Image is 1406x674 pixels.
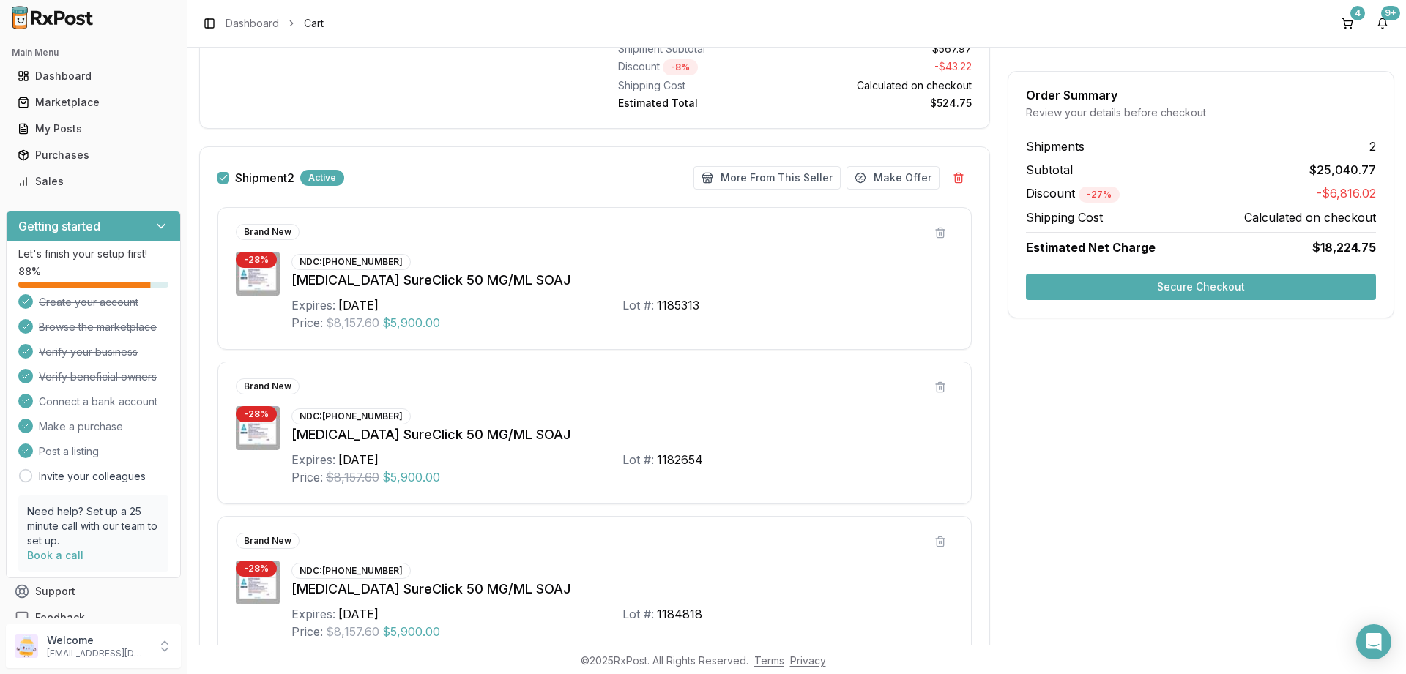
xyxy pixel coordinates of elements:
[12,47,175,59] h2: Main Menu
[6,91,181,114] button: Marketplace
[39,444,99,459] span: Post a listing
[291,605,335,623] div: Expires:
[622,605,654,623] div: Lot #:
[39,295,138,310] span: Create your account
[618,42,789,56] div: Shipment Subtotal
[18,95,169,110] div: Marketplace
[1026,274,1376,300] button: Secure Checkout
[618,78,789,93] div: Shipping Cost
[1371,12,1394,35] button: 9+
[18,264,41,279] span: 88 %
[18,69,169,83] div: Dashboard
[236,406,277,422] div: - 28 %
[291,296,335,314] div: Expires:
[1244,209,1376,226] span: Calculated on checkout
[382,468,440,486] span: $5,900.00
[300,170,344,186] div: Active
[326,623,379,640] span: $8,157.60
[1026,186,1120,201] span: Discount
[15,634,38,658] img: User avatar
[291,451,335,468] div: Expires:
[236,252,277,268] div: - 28 %
[874,171,931,185] span: Make Offer
[6,6,100,29] img: RxPost Logo
[338,451,379,468] div: [DATE]
[657,451,703,468] div: 1182654
[27,549,83,561] a: Book a call
[226,16,279,31] a: Dashboard
[18,217,100,235] h3: Getting started
[1026,209,1103,226] span: Shipping Cost
[618,96,789,111] div: Estimated Total
[1312,239,1376,256] span: $18,224.75
[622,451,654,468] div: Lot #:
[1309,161,1376,179] span: $25,040.77
[326,314,379,332] span: $8,157.60
[39,370,157,384] span: Verify beneficial owners
[693,166,841,190] button: More From This Seller
[47,633,149,648] p: Welcome
[6,578,181,604] button: Support
[291,563,411,579] div: NDC: [PHONE_NUMBER]
[382,623,440,640] span: $5,900.00
[1026,105,1376,120] div: Review your details before checkout
[236,561,277,577] div: - 28 %
[304,16,324,31] span: Cart
[291,314,323,332] div: Price:
[801,96,972,111] div: $524.75
[236,561,280,604] img: Enbrel SureClick 50 MG/ML SOAJ
[1317,184,1376,203] span: -$6,816.02
[291,270,953,291] div: [MEDICAL_DATA] SureClick 50 MG/ML SOAJ
[39,419,123,434] span: Make a purchase
[12,63,175,89] a: Dashboard
[618,59,789,75] div: Discount
[291,424,953,445] div: [MEDICAL_DATA] SureClick 50 MG/ML SOAJ
[6,64,181,88] button: Dashboard
[790,654,826,667] a: Privacy
[236,224,300,240] div: Brand New
[12,116,175,142] a: My Posts
[1336,12,1359,35] button: 4
[6,604,181,631] button: Feedback
[1381,6,1400,20] div: 9+
[12,142,175,168] a: Purchases
[39,469,146,484] a: Invite your colleagues
[12,89,175,116] a: Marketplace
[6,143,181,167] button: Purchases
[663,59,698,75] div: - 8 %
[622,296,654,314] div: Lot #:
[657,605,702,623] div: 1184818
[801,78,972,93] div: Calculated on checkout
[291,468,323,486] div: Price:
[326,468,379,486] span: $8,157.60
[27,504,160,548] p: Need help? Set up a 25 minute call with our team to set up.
[657,296,699,314] div: 1185313
[35,610,85,625] span: Feedback
[47,648,149,659] p: [EMAIL_ADDRESS][DOMAIN_NAME]
[291,623,323,640] div: Price:
[39,345,138,359] span: Verify your business
[236,406,280,450] img: Enbrel SureClick 50 MG/ML SOAJ
[1026,89,1376,101] div: Order Summary
[18,247,168,261] p: Let's finish your setup first!
[382,314,440,332] span: $5,900.00
[847,166,940,190] button: Make Offer
[18,121,169,136] div: My Posts
[801,59,972,75] div: - $43.22
[39,320,157,334] span: Browse the marketplace
[18,148,169,162] div: Purchases
[1026,161,1073,179] span: Subtotal
[1026,240,1156,255] span: Estimated Net Charge
[1356,624,1391,659] div: Open Intercom Messenger
[1350,6,1365,20] div: 4
[1369,138,1376,155] span: 2
[1026,138,1085,155] span: Shipments
[236,533,300,549] div: Brand New
[6,117,181,141] button: My Posts
[291,408,411,424] div: NDC: [PHONE_NUMBER]
[236,378,300,394] div: Brand New
[235,172,294,184] label: Shipment 2
[39,394,157,409] span: Connect a bank account
[338,605,379,623] div: [DATE]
